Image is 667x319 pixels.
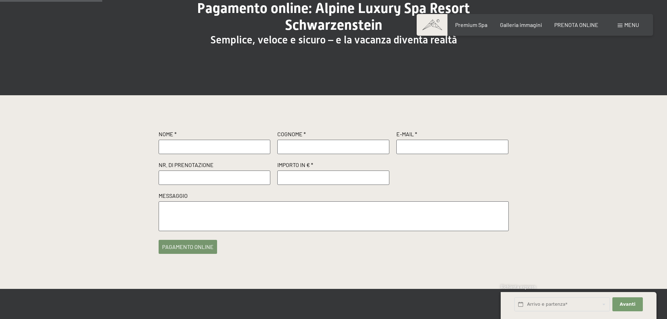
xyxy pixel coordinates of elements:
a: Galleria immagini [500,21,542,28]
label: Nr. di prenotazione [159,161,271,171]
label: Cognome * [277,130,389,140]
span: Avanti [620,301,635,307]
button: pagamento online [159,240,217,254]
span: Richiesta express [501,284,536,290]
a: Premium Spa [455,21,487,28]
span: Menu [624,21,639,28]
label: Messaggio [159,192,509,201]
span: Semplice, veloce e sicuro – e la vacanza diventa realtà [210,34,457,46]
label: Nome * [159,130,271,140]
button: Avanti [612,297,642,312]
a: PRENOTA ONLINE [554,21,598,28]
label: E-Mail * [396,130,508,140]
label: Importo in € * [277,161,389,171]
